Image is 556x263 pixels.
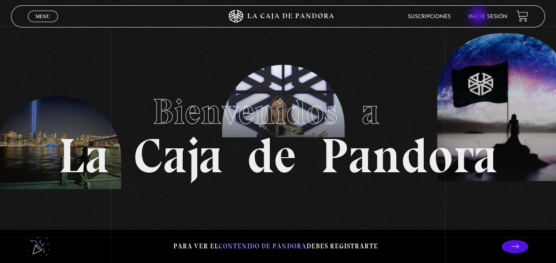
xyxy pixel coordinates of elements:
span: contenido de Pandora [219,242,307,250]
p: Para ver el debes registrarte [173,240,378,252]
span: Bienvenidos a [153,90,404,133]
a: View your shopping cart [516,10,528,22]
span: Menu [35,14,50,19]
a: Suscripciones [408,14,451,19]
a: Inicie sesión [468,14,507,19]
span: Cerrar [33,21,54,27]
h1: La Caja de Pandora [58,83,498,180]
